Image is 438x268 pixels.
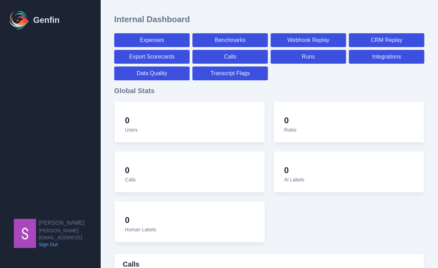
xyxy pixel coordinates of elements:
[271,50,346,64] a: Runs
[125,227,156,232] span: Human Labels
[14,219,36,248] img: Shane Wey
[125,165,136,176] h4: 0
[284,115,296,126] h4: 0
[192,33,268,47] a: Benchmarks
[192,66,268,80] a: Transcript Flags
[39,227,100,241] span: [PERSON_NAME][EMAIL_ADDRESS]
[125,215,156,225] h4: 0
[39,219,100,227] h2: [PERSON_NAME]
[284,177,304,182] span: AI Labels
[349,50,424,64] a: Integrations
[125,115,138,126] h4: 0
[114,50,190,64] a: Export Scorecards
[114,33,190,47] a: Expenses
[284,127,296,133] span: Rules
[125,177,136,182] span: Calls
[125,127,138,133] span: Users
[39,241,100,248] a: Sign Out
[284,165,304,176] h4: 0
[114,14,190,25] h1: Internal Dashboard
[8,9,30,31] img: Logo
[271,33,346,47] a: Webhook Replay
[114,66,190,80] a: Data Quality
[192,50,268,64] a: Calls
[349,33,424,47] a: CRM Replay
[114,86,424,96] h3: Global Stats
[33,15,60,26] h1: Genfin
